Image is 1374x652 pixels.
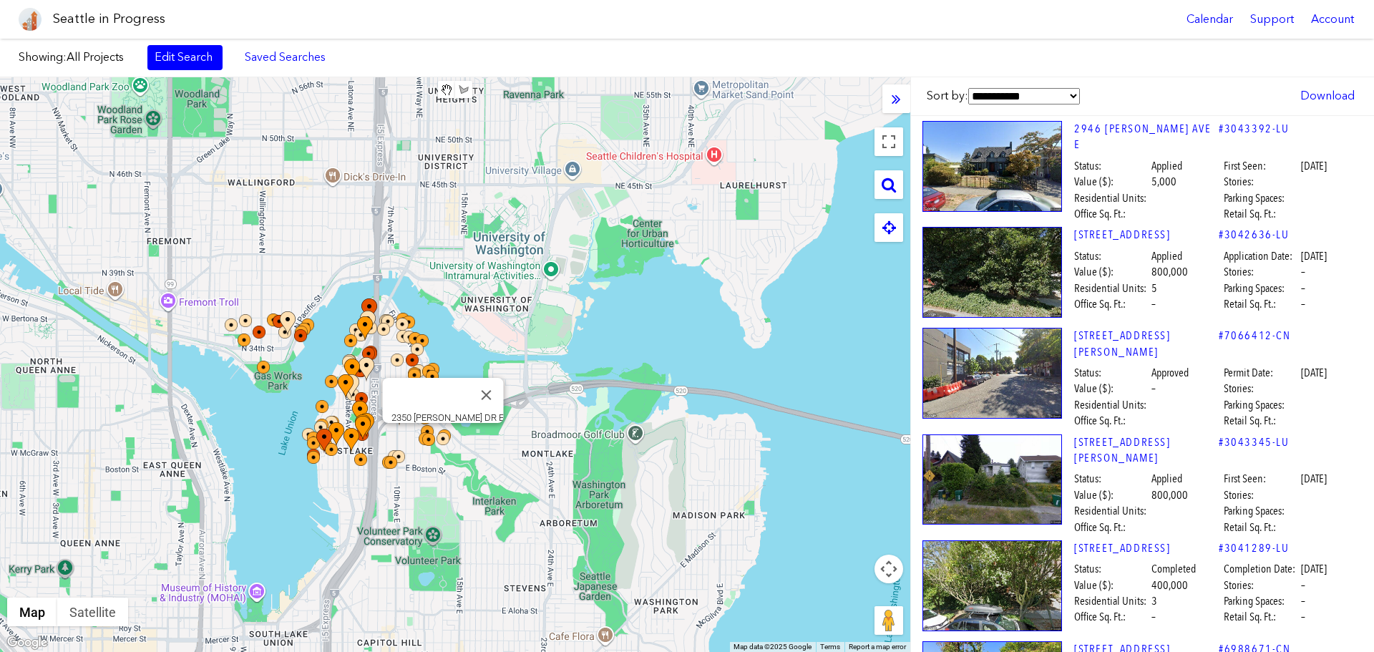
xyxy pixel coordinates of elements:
span: [DATE] [1301,158,1327,174]
select: Sort by: [968,88,1080,104]
a: Terms [820,643,840,651]
a: #3043345-LU [1219,434,1290,450]
button: Draw a shape [455,81,472,98]
span: Office Sq. Ft.: [1074,520,1149,535]
span: [DATE] [1301,248,1327,264]
a: Report a map error [849,643,906,651]
a: Saved Searches [237,45,333,69]
a: #3041289-LU [1219,540,1290,556]
span: – [1151,609,1156,625]
a: #3042636-LU [1219,227,1290,243]
span: Stories: [1224,487,1299,503]
span: Completed [1151,561,1196,577]
span: Retail Sq. Ft.: [1224,206,1299,222]
span: Status: [1074,248,1149,264]
a: [STREET_ADDRESS][PERSON_NAME] [1074,434,1219,467]
div: 2350 [PERSON_NAME] DR E [391,412,504,423]
span: 3 [1151,593,1157,609]
span: Permit Date: [1224,365,1299,381]
img: 10_E_LOUISA_ST_SEATTLE.jpg [922,328,1062,419]
span: Retail Sq. Ft.: [1224,413,1299,429]
span: Stories: [1224,264,1299,280]
span: 5,000 [1151,174,1176,190]
span: Applied [1151,471,1182,487]
span: All Projects [67,50,124,64]
span: Residential Units: [1074,503,1149,519]
img: Google [4,633,51,652]
span: 800,000 [1151,487,1188,503]
span: Retail Sq. Ft.: [1224,609,1299,625]
span: Office Sq. Ft.: [1074,296,1149,312]
span: – [1301,578,1305,593]
button: Show street map [7,598,57,626]
span: – [1301,593,1305,609]
a: #3043392-LU [1219,121,1290,137]
span: Stories: [1224,174,1299,190]
span: Completion Date: [1224,561,1299,577]
button: Drag Pegman onto the map to open Street View [874,606,903,635]
span: Retail Sq. Ft.: [1224,296,1299,312]
span: First Seen: [1224,158,1299,174]
span: Applied [1151,158,1182,174]
img: 3211_FRANKLIN_AVE_E_SEATTLE.jpg [922,227,1062,318]
span: 400,000 [1151,578,1188,593]
span: Parking Spaces: [1224,503,1299,519]
span: – [1151,296,1156,312]
span: Residential Units: [1074,397,1149,413]
button: Map camera controls [874,555,903,583]
span: 800,000 [1151,264,1188,280]
span: Parking Spaces: [1224,281,1299,296]
span: Stories: [1224,381,1299,396]
button: Close [469,378,504,412]
span: Status: [1074,561,1149,577]
a: 2946 [PERSON_NAME] AVE E [1074,121,1219,153]
span: Approved [1151,365,1189,381]
span: Status: [1074,158,1149,174]
span: Parking Spaces: [1224,397,1299,413]
label: Sort by: [927,88,1080,104]
span: Retail Sq. Ft.: [1224,520,1299,535]
span: Value ($): [1074,174,1149,190]
span: [DATE] [1301,561,1327,577]
span: Residential Units: [1074,190,1149,206]
span: Application Date: [1224,248,1299,264]
span: First Seen: [1224,471,1299,487]
h1: Seattle in Progress [53,10,165,28]
span: Value ($): [1074,578,1149,593]
span: [DATE] [1301,471,1327,487]
span: Status: [1074,471,1149,487]
span: – [1301,609,1305,625]
span: Value ($): [1074,487,1149,503]
label: Showing: [19,49,133,65]
span: – [1151,381,1156,396]
span: Status: [1074,365,1149,381]
span: Parking Spaces: [1224,190,1299,206]
button: Toggle fullscreen view [874,127,903,156]
img: 2946_FUHRMAN_AVE_E_SEATTLE.jpg [922,121,1062,212]
span: Residential Units: [1074,593,1149,609]
span: Applied [1151,248,1182,264]
a: [STREET_ADDRESS] [1074,540,1219,556]
span: Office Sq. Ft.: [1074,413,1149,429]
a: Download [1293,84,1362,108]
button: Stop drawing [438,81,455,98]
img: 3522_ASHWORTH_AVE_N_SEATTLE.jpg [922,434,1062,525]
span: Value ($): [1074,264,1149,280]
a: [STREET_ADDRESS] [1074,227,1219,243]
span: Office Sq. Ft.: [1074,609,1149,625]
a: [STREET_ADDRESS][PERSON_NAME] [1074,328,1219,360]
span: Value ($): [1074,381,1149,396]
span: Residential Units: [1074,281,1149,296]
a: #7066412-CN [1219,328,1291,344]
span: 5 [1151,281,1157,296]
span: Office Sq. Ft.: [1074,206,1149,222]
a: Edit Search [147,45,223,69]
span: – [1301,281,1305,296]
span: – [1301,264,1305,280]
span: [DATE] [1301,365,1327,381]
button: Show satellite imagery [57,598,128,626]
img: favicon-96x96.png [19,8,42,31]
span: Map data ©2025 Google [734,643,812,651]
span: Parking Spaces: [1224,593,1299,609]
img: 2819_FRANKLIN_AVE_E_SEATTLE.jpg [922,540,1062,631]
